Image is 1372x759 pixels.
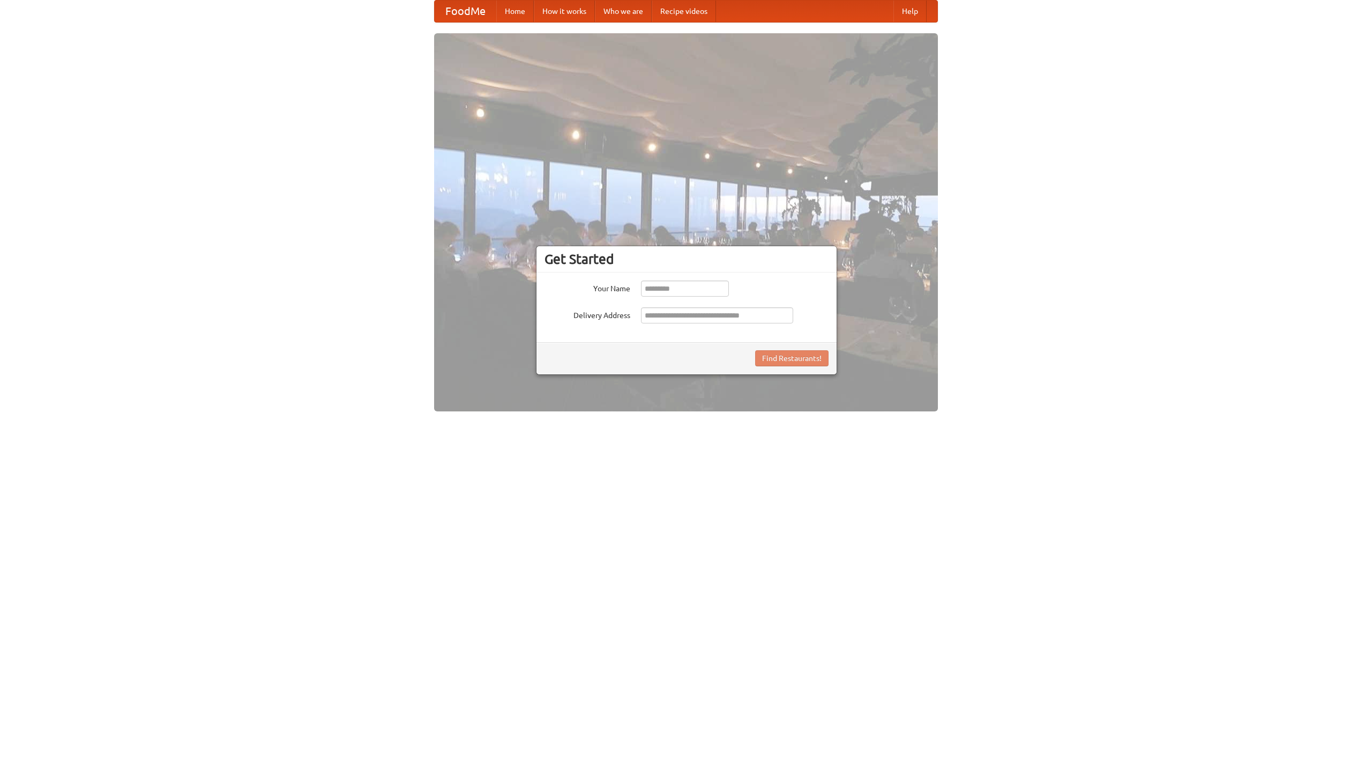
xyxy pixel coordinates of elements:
a: Who we are [595,1,652,22]
a: Home [496,1,534,22]
a: How it works [534,1,595,22]
label: Delivery Address [545,307,630,321]
button: Find Restaurants! [755,350,829,366]
a: Help [893,1,927,22]
label: Your Name [545,281,630,294]
a: Recipe videos [652,1,716,22]
h3: Get Started [545,251,829,267]
a: FoodMe [435,1,496,22]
